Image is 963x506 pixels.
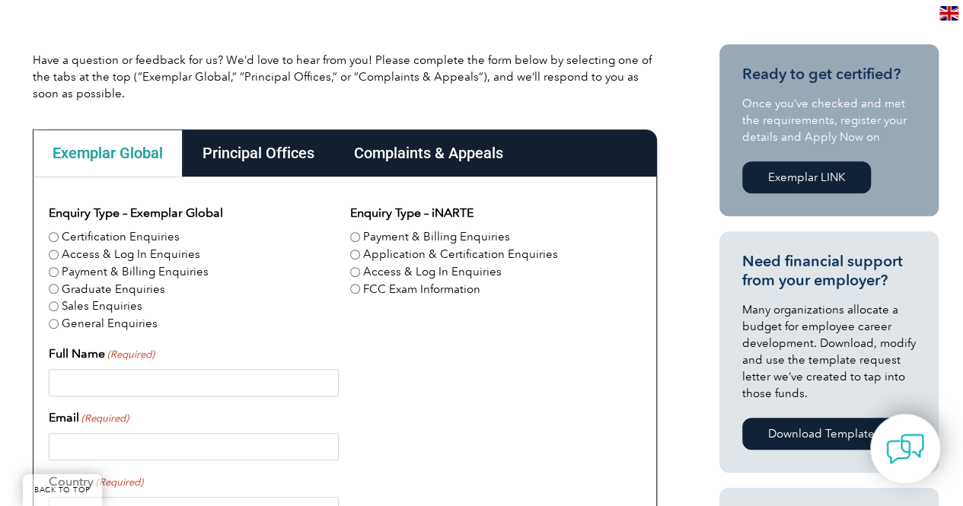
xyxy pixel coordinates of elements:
[939,6,958,21] img: en
[183,129,334,177] div: Principal Offices
[363,281,480,298] label: FCC Exam Information
[742,252,916,290] h3: Need financial support from your employer?
[80,411,129,426] span: (Required)
[49,409,129,427] label: Email
[742,161,871,193] a: Exemplar LINK
[363,246,558,263] label: Application & Certification Enquiries
[106,347,155,362] span: (Required)
[33,129,183,177] div: Exemplar Global
[742,95,916,145] p: Once you’ve checked and met the requirements, register your details and Apply Now on
[33,52,657,102] p: Have a question or feedback for us? We’d love to hear from you! Please complete the form below by...
[350,204,474,222] legend: Enquiry Type – iNARTE
[62,298,142,315] label: Sales Enquiries
[334,129,523,177] div: Complaints & Appeals
[742,301,916,402] p: Many organizations allocate a budget for employee career development. Download, modify and use th...
[742,65,916,84] h3: Ready to get certified?
[62,281,165,298] label: Graduate Enquiries
[49,473,143,491] label: Country
[49,345,155,363] label: Full Name
[62,228,180,246] label: Certification Enquiries
[62,315,158,333] label: General Enquiries
[62,263,209,281] label: Payment & Billing Enquiries
[94,475,143,490] span: (Required)
[742,418,901,450] a: Download Template
[23,474,102,506] a: BACK TO TOP
[886,430,924,468] img: contact-chat.png
[62,246,200,263] label: Access & Log In Enquiries
[363,263,502,281] label: Access & Log In Enquiries
[49,204,223,222] legend: Enquiry Type – Exemplar Global
[363,228,510,246] label: Payment & Billing Enquiries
